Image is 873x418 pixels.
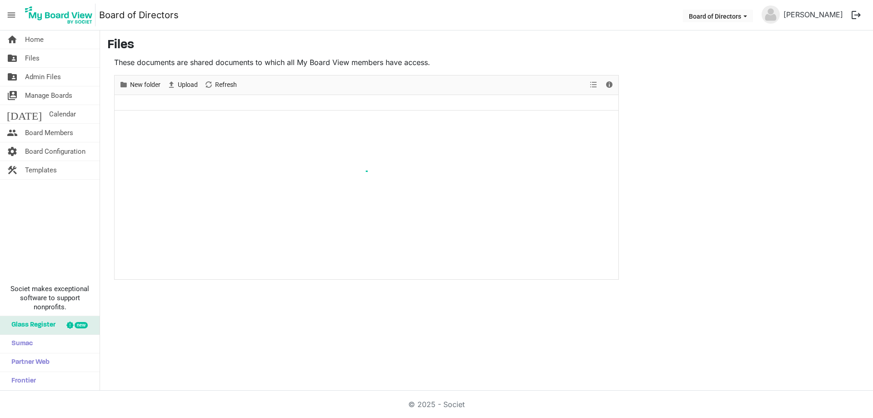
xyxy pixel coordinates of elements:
[3,6,20,24] span: menu
[762,5,780,24] img: no-profile-picture.svg
[75,322,88,328] div: new
[7,335,33,353] span: Sumac
[7,316,55,334] span: Glass Register
[847,5,866,25] button: logout
[22,4,99,26] a: My Board View Logo
[7,124,18,142] span: people
[25,86,72,105] span: Manage Boards
[683,10,753,22] button: Board of Directors dropdownbutton
[7,86,18,105] span: switch_account
[7,49,18,67] span: folder_shared
[107,38,866,53] h3: Files
[7,142,18,161] span: settings
[7,30,18,49] span: home
[4,284,95,312] span: Societ makes exceptional software to support nonprofits.
[22,4,95,26] img: My Board View Logo
[7,68,18,86] span: folder_shared
[114,57,619,68] p: These documents are shared documents to which all My Board View members have access.
[25,49,40,67] span: Files
[7,372,36,390] span: Frontier
[25,68,61,86] span: Admin Files
[25,124,73,142] span: Board Members
[408,400,465,409] a: © 2025 - Societ
[7,353,50,372] span: Partner Web
[25,142,85,161] span: Board Configuration
[99,6,179,24] a: Board of Directors
[7,105,42,123] span: [DATE]
[25,30,44,49] span: Home
[49,105,76,123] span: Calendar
[25,161,57,179] span: Templates
[780,5,847,24] a: [PERSON_NAME]
[7,161,18,179] span: construction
